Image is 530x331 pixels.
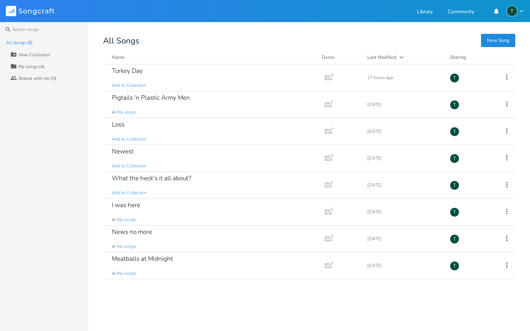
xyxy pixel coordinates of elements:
[450,207,459,217] div: The Crooner's notebook
[112,54,125,61] div: Name
[450,154,459,163] div: The Crooner's notebook
[117,217,136,223] span: My songs
[112,190,146,196] span: Add to Collection
[367,210,441,214] div: [DATE]
[367,54,396,61] div: Last Modified
[367,129,441,134] div: [DATE]
[450,181,459,190] div: The Crooner's notebook
[18,76,56,81] div: Shared with me (0)
[112,95,190,101] div: Pigtails 'n Plastic Army Men
[450,234,459,244] div: The Crooner's notebook
[112,256,173,262] div: Meatballs at Midnight
[367,75,441,80] div: 17 hours ago
[112,175,191,181] div: What the heck's it all about?
[112,229,152,235] div: News no more
[481,34,515,47] button: New Song
[367,54,441,61] button: Last Modified
[18,64,45,69] div: My songs (4)
[367,102,441,107] div: [DATE]
[112,148,134,154] div: Newest
[117,109,136,115] span: My songs
[112,54,313,61] button: Name
[367,156,441,160] div: [DATE]
[450,100,459,110] div: The Crooner's notebook
[117,243,136,250] span: My songs
[450,54,494,61] div: Sharing
[112,163,146,169] span: Add to Collection
[506,6,517,17] div: The Crooner's notebook
[112,136,146,142] span: Add to Collection
[112,68,143,74] div: Turkey Day
[112,243,116,250] span: in
[450,261,459,271] div: The Crooner's notebook
[112,217,116,223] span: in
[6,40,33,45] div: All Songs (8)
[367,236,441,241] div: [DATE]
[322,54,358,61] div: Demo
[112,202,140,208] div: I was here
[112,270,116,277] span: in
[117,270,136,277] span: My songs
[367,183,441,187] div: [DATE]
[506,6,524,17] button: T
[448,9,474,15] a: Community
[450,127,459,136] div: The Crooner's notebook
[112,109,116,115] span: in
[112,121,124,128] div: Loss
[367,263,441,268] div: [DATE]
[112,82,146,89] span: Add to Collection
[103,37,515,45] div: All Songs
[417,9,433,15] a: Library
[18,53,50,57] div: New Collection
[450,73,459,83] div: The Crooner's notebook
